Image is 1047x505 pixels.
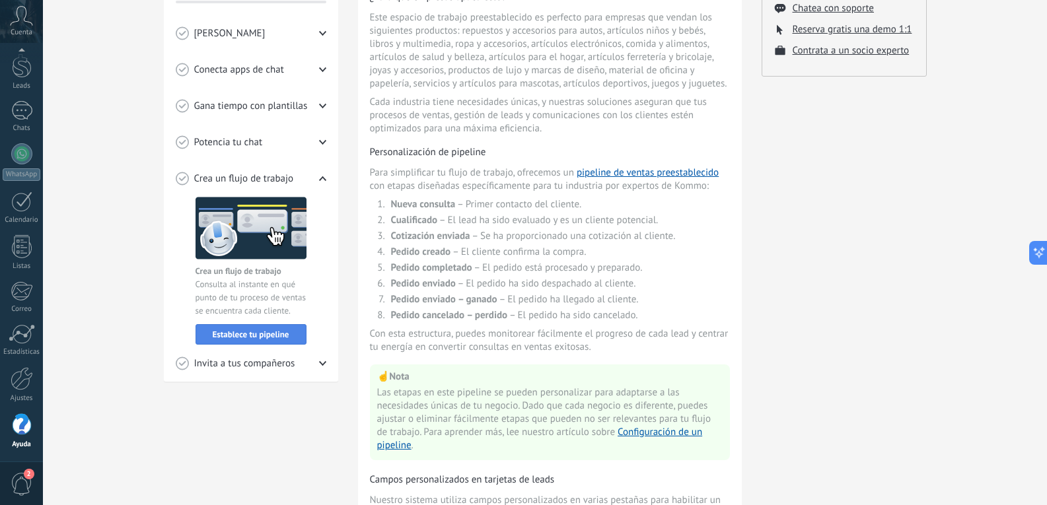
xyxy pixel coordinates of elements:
span: Crea un flujo de trabajo [194,172,294,185]
div: Chats [3,124,41,133]
span: Pedido enviado – ganado [391,293,497,306]
div: Estadísticas [3,348,41,356]
span: Las etapas en este pipeline se pueden personalizar para adaptarse a las necesidades únicas de tu ... [377,386,723,452]
button: Chatea con soporte [793,2,874,15]
span: Este espacio de trabajo preestablecido es perfecto para empresas que vendan los siguientes produc... [370,11,730,90]
span: 2 [24,469,34,479]
div: Correo [3,305,41,314]
span: Pedido completado [391,261,472,274]
a: Configuración de un pipeline [377,426,703,452]
span: – El lead ha sido evaluado y es un cliente potencial. [439,214,658,226]
span: Pedido creado [391,246,451,258]
div: Calendario [3,216,41,224]
span: Para simplificar tu flujo de trabajo, ofrecemos un con etapas diseñadas específicamente para tu i... [370,166,730,193]
span: Conecta apps de chat [194,63,284,77]
span: – El pedido ha llegado al cliente. [499,293,638,306]
div: Ajustes [3,394,41,403]
div: WhatsApp [3,168,40,181]
span: – El pedido está procesado y preparado. [474,261,642,274]
button: Contrata a un socio experto [793,44,910,57]
span: – Primer contacto del cliente. [457,198,581,211]
a: pipeline de ventas preestablecido [577,166,719,179]
button: Reserva gratis una demo 1:1 [793,23,912,36]
img: create a workflow image [196,197,307,259]
div: Listas [3,262,41,271]
span: Con esta estructura, puedes monitorear fácilmente el progreso de cada lead y centrar tu energía e... [370,327,730,354]
button: Establece tu pipeline [196,324,307,345]
span: – El pedido ha sido despachado al cliente. [458,277,636,290]
span: – El pedido ha sido cancelado. [509,309,638,321]
span: Cualificado [391,214,438,226]
span: Pedido enviado [391,277,456,290]
span: [PERSON_NAME] [194,27,266,40]
span: Cuenta [11,28,32,37]
span: Establece tu pipeline [213,330,289,339]
div: Leads [3,82,41,90]
h3: Campos personalizados en tarjetas de leads [370,473,730,486]
p: ☝️ Nota [377,370,723,383]
span: Crea un flujo de trabajo [196,265,281,278]
span: Cada industria tiene necesidades únicas, y nuestras soluciones aseguran que tus procesos de venta... [370,96,730,135]
span: Potencia tu chat [194,136,263,149]
span: Gana tiempo con plantillas [194,100,308,113]
div: Ayuda [3,440,41,449]
span: Invita a tus compañeros [194,357,295,370]
h3: Personalización de pipeline [370,146,730,158]
span: Nueva consulta [391,198,456,211]
span: – Se ha proporcionado una cotización al cliente. [472,230,675,242]
span: Cotización enviada [391,230,470,242]
span: Pedido cancelado – perdido [391,309,508,321]
span: – El cliente confirma la compra. [452,246,587,258]
span: Consulta al instante en qué punto de tu proceso de ventas se encuentra cada cliente. [196,278,307,318]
